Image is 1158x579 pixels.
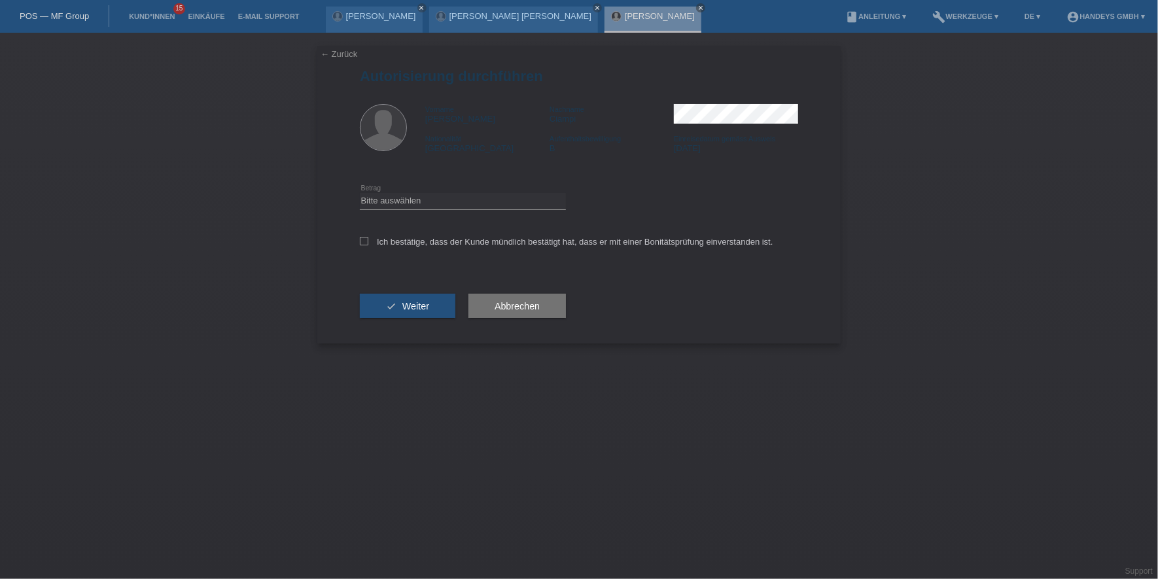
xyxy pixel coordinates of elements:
a: [PERSON_NAME] [625,11,695,21]
a: close [417,3,427,12]
button: Abbrechen [468,294,566,319]
label: Ich bestätige, dass der Kunde mündlich bestätigt hat, dass er mit einer Bonitätsprüfung einversta... [360,237,773,247]
i: check [386,301,396,311]
div: B [550,133,674,153]
i: account_circle [1066,10,1079,24]
span: Nationalität [425,135,461,143]
a: buildWerkzeuge ▾ [926,12,1006,20]
i: close [697,5,704,11]
span: Weiter [402,301,429,311]
i: build [933,10,946,24]
a: POS — MF Group [20,11,89,21]
i: close [419,5,425,11]
a: bookAnleitung ▾ [839,12,913,20]
span: Einreisedatum gemäss Ausweis [674,135,775,143]
span: Abbrechen [495,301,540,311]
div: [DATE] [674,133,798,153]
a: [PERSON_NAME] [PERSON_NAME] [449,11,591,21]
span: Nachname [550,105,584,113]
a: ← Zurück [321,49,357,59]
div: [PERSON_NAME] [425,104,550,124]
a: close [593,3,602,12]
span: Vorname [425,105,454,113]
a: Einkäufe [181,12,231,20]
a: account_circleHandeys GmbH ▾ [1060,12,1151,20]
span: Aufenthaltsbewilligung [550,135,621,143]
button: check Weiter [360,294,455,319]
a: DE ▾ [1018,12,1047,20]
span: 15 [173,3,185,14]
div: Ciampi [550,104,674,124]
a: [PERSON_NAME] [346,11,416,21]
a: close [696,3,705,12]
i: close [594,5,601,11]
div: [GEOGRAPHIC_DATA] [425,133,550,153]
i: book [845,10,858,24]
a: Kund*innen [122,12,181,20]
a: Support [1125,567,1153,576]
a: E-Mail Support [232,12,306,20]
h1: Autorisierung durchführen [360,68,798,84]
